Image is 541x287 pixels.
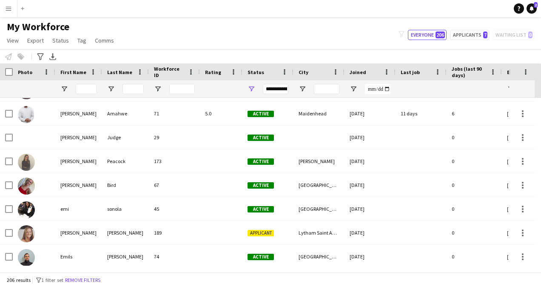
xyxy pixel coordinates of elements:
[55,102,102,125] div: [PERSON_NAME]
[401,69,420,75] span: Last job
[55,197,102,221] div: emi
[149,245,200,268] div: 74
[169,84,195,94] input: Workforce ID Filter Input
[122,84,144,94] input: Last Name Filter Input
[452,66,487,78] span: Jobs (last 90 days)
[52,37,69,44] span: Status
[527,3,537,14] a: 2
[350,85,357,93] button: Open Filter Menu
[154,66,185,78] span: Workforce ID
[77,37,86,44] span: Tag
[55,126,102,149] div: [PERSON_NAME]
[18,178,35,195] img: Eloise Bird
[102,102,149,125] div: Amahwe
[102,221,149,244] div: [PERSON_NAME]
[447,126,502,149] div: 0
[345,173,396,197] div: [DATE]
[345,197,396,221] div: [DATE]
[76,84,97,94] input: First Name Filter Input
[18,106,35,123] img: Donell Amahwe
[507,69,521,75] span: Email
[293,245,345,268] div: [GEOGRAPHIC_DATA]
[293,197,345,221] div: [GEOGRAPHIC_DATA]
[248,206,274,212] span: Active
[149,173,200,197] div: 67
[18,69,32,75] span: Photo
[41,277,63,283] span: 1 filter set
[149,102,200,125] div: 71
[60,85,68,93] button: Open Filter Menu
[60,69,86,75] span: First Name
[27,37,44,44] span: Export
[154,85,162,93] button: Open Filter Menu
[248,254,274,260] span: Active
[293,221,345,244] div: Lytham Saint Annes
[7,20,69,33] span: My Workforce
[74,35,90,46] a: Tag
[345,149,396,173] div: [DATE]
[48,52,58,62] app-action-btn: Export XLSX
[149,126,200,149] div: 29
[534,2,538,8] span: 2
[396,102,447,125] div: 11 days
[55,149,102,173] div: [PERSON_NAME]
[447,173,502,197] div: 0
[293,102,345,125] div: Maidenhead
[102,245,149,268] div: [PERSON_NAME]
[507,85,515,93] button: Open Filter Menu
[102,173,149,197] div: Bird
[293,173,345,197] div: [GEOGRAPHIC_DATA]
[102,126,149,149] div: Judge
[350,69,366,75] span: Joined
[7,37,19,44] span: View
[18,154,35,171] img: Ellie Peacock
[95,37,114,44] span: Comms
[299,69,308,75] span: City
[447,102,502,125] div: 6
[91,35,117,46] a: Comms
[149,221,200,244] div: 189
[248,111,274,117] span: Active
[200,102,242,125] div: 5.0
[24,35,47,46] a: Export
[107,69,132,75] span: Last Name
[55,221,102,244] div: [PERSON_NAME]
[248,158,274,165] span: Active
[18,225,35,242] img: Emilee Roach
[248,135,274,141] span: Active
[102,149,149,173] div: Peacock
[18,201,35,218] img: emi sonola
[18,249,35,266] img: Emils Sprogis
[63,276,102,285] button: Remove filters
[450,30,489,40] button: Applicants7
[345,221,396,244] div: [DATE]
[149,197,200,221] div: 45
[107,85,115,93] button: Open Filter Menu
[102,197,149,221] div: sonola
[3,35,22,46] a: View
[447,221,502,244] div: 0
[436,32,445,38] span: 206
[314,84,339,94] input: City Filter Input
[248,85,255,93] button: Open Filter Menu
[483,32,487,38] span: 7
[248,69,264,75] span: Status
[447,149,502,173] div: 0
[408,30,447,40] button: Everyone206
[55,173,102,197] div: [PERSON_NAME]
[345,245,396,268] div: [DATE]
[345,102,396,125] div: [DATE]
[248,230,274,236] span: Applicant
[149,149,200,173] div: 173
[447,245,502,268] div: 0
[248,182,274,189] span: Active
[293,149,345,173] div: [PERSON_NAME]
[365,84,390,94] input: Joined Filter Input
[447,197,502,221] div: 0
[35,52,46,62] app-action-btn: Advanced filters
[345,126,396,149] div: [DATE]
[299,85,306,93] button: Open Filter Menu
[55,245,102,268] div: Emils
[205,69,221,75] span: Rating
[49,35,72,46] a: Status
